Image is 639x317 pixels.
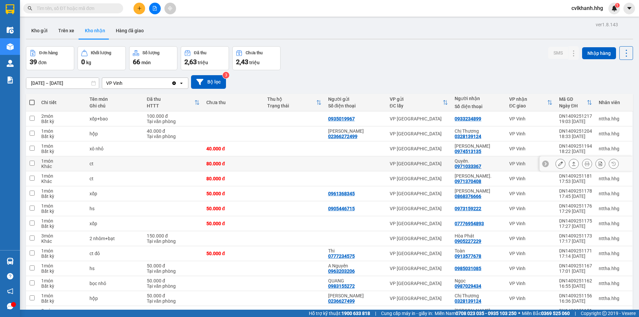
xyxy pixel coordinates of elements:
[147,96,194,102] div: Đã thu
[455,206,481,211] div: 0973159222
[41,173,83,179] div: 1 món
[599,281,629,286] div: nttha.hhg
[147,233,200,238] div: 150.000 đ
[582,47,616,59] button: Nhập hàng
[328,96,383,102] div: Người gửi
[90,191,140,196] div: xốp
[390,103,443,108] div: ĐC lấy
[147,128,200,134] div: 40.000 đ
[223,72,229,79] sup: 3
[599,206,629,211] div: nttha.hhg
[90,236,140,241] div: 2 nhôm+bạt
[559,253,592,259] div: 17:14 [DATE]
[390,236,448,241] div: VP [GEOGRAPHIC_DATA]
[328,206,355,211] div: 0905446715
[41,233,83,238] div: 3 món
[41,238,83,244] div: Khác
[181,46,229,70] button: Đã thu2,63 triệu
[559,248,592,253] div: DN1409251171
[147,134,200,139] div: Tại văn phòng
[390,176,448,181] div: VP [GEOGRAPHIC_DATA]
[147,238,200,244] div: Tại văn phòng
[455,221,484,226] div: 07776954893
[206,161,261,166] div: 80.000 đ
[147,263,200,268] div: 50.000 đ
[328,103,383,108] div: Số điện thoại
[390,251,448,256] div: VP [GEOGRAPHIC_DATA]
[509,296,552,301] div: VP Vinh
[455,238,481,244] div: 0905227229
[41,143,83,149] div: 1 món
[559,293,592,298] div: DN1409251156
[615,3,620,8] sup: 1
[206,251,261,256] div: 50.000 đ
[236,58,248,66] span: 2,43
[141,60,151,65] span: món
[559,224,592,229] div: 17:27 [DATE]
[147,293,200,298] div: 50.000 đ
[41,158,83,164] div: 1 món
[509,236,552,241] div: VP Vinh
[390,266,448,271] div: VP [GEOGRAPHIC_DATA]
[626,5,632,11] span: caret-down
[599,266,629,271] div: nttha.hhg
[90,146,140,151] div: xô nhỏ
[41,253,83,259] div: Bất kỳ
[41,268,83,274] div: Bất kỳ
[41,179,83,184] div: Khác
[41,149,83,154] div: Bất kỳ
[7,43,14,50] img: warehouse-icon
[194,51,206,55] div: Đã thu
[41,209,83,214] div: Bất kỳ
[559,203,592,209] div: DN1409251176
[142,51,159,55] div: Số lượng
[599,116,629,121] div: nttha.hhg
[559,149,592,154] div: 18:22 [DATE]
[147,278,200,283] div: 50.000 đ
[555,159,565,169] div: Sửa đơn hàng
[559,119,592,124] div: 19:03 [DATE]
[152,6,157,11] span: file-add
[147,113,200,119] div: 100.000 đ
[455,194,481,199] div: 0868376666
[7,303,13,309] span: message
[599,236,629,241] div: nttha.hhg
[559,179,592,184] div: 17:53 [DATE]
[509,266,552,271] div: VP Vinh
[599,100,629,105] div: Nhân viên
[559,308,592,313] div: DN1409251151
[147,103,194,108] div: HTTT
[455,248,503,253] div: Toàn
[390,221,448,226] div: VP [GEOGRAPHIC_DATA]
[522,310,570,317] span: Miền Bắc
[556,94,595,111] th: Toggle SortBy
[26,46,74,70] button: Đơn hàng39đơn
[39,51,58,55] div: Đơn hàng
[455,278,503,283] div: Ngọc
[455,128,503,134] div: Chị Thương
[90,221,140,226] div: xốp
[328,248,383,253] div: Thi
[206,221,261,226] div: 50.000 đ
[455,293,503,298] div: Chị Thương
[37,5,115,12] input: Tìm tên, số ĐT hoặc mã đơn
[559,283,592,289] div: 16:55 [DATE]
[328,278,383,283] div: QUANG
[569,159,579,169] div: Giao hàng
[26,23,53,39] button: Kho gửi
[90,161,140,166] div: ct
[559,298,592,304] div: 16:36 [DATE]
[455,104,503,109] div: Số điện thoại
[455,116,481,121] div: 0933234899
[328,298,355,304] div: 0236627499
[548,47,568,59] button: SMS
[264,94,325,111] th: Toggle SortBy
[191,75,226,89] button: Bộ lọc
[41,194,83,199] div: Bất kỳ
[41,188,83,194] div: 1 món
[232,46,281,70] button: Chưa thu2,43 triệu
[390,281,448,286] div: VP [GEOGRAPHIC_DATA]
[328,268,355,274] div: 0963203206
[509,281,552,286] div: VP Vinh
[91,51,111,55] div: Khối lượng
